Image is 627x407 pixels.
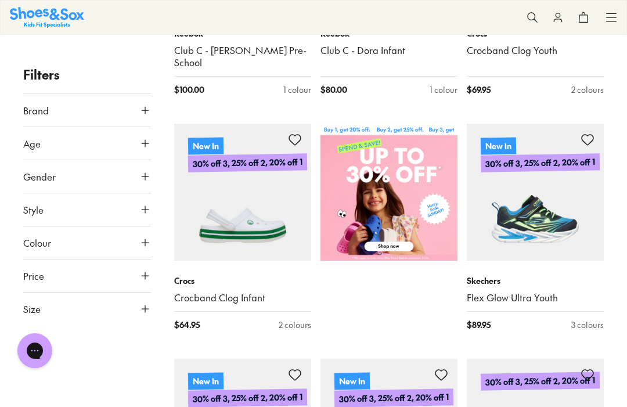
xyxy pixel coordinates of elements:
img: SNS_Logo_Responsive.svg [10,7,84,27]
span: Age [23,136,41,150]
button: Style [23,193,151,226]
a: Shoes & Sox [10,7,84,27]
button: Age [23,127,151,160]
p: 30% off 3, 25% off 2, 20% off 1 [481,154,600,173]
p: 30% off 3, 25% off 2, 20% off 1 [188,154,307,173]
span: $ 80.00 [320,84,347,96]
div: 1 colour [430,84,457,96]
p: Skechers [467,275,604,287]
span: Price [23,269,44,283]
p: New In [481,138,516,155]
button: Brand [23,94,151,127]
a: Club C - [PERSON_NAME] Pre-School [174,44,311,70]
p: Crocs [174,275,311,287]
a: Flex Glow Ultra Youth [467,291,604,304]
span: $ 100.00 [174,84,204,96]
span: $ 89.95 [467,319,491,331]
p: 30% off 3, 25% off 2, 20% off 1 [481,372,600,391]
a: New In30% off 3, 25% off 2, 20% off 1 [174,124,311,261]
p: New In [188,138,224,155]
p: New In [188,373,224,390]
div: 1 colour [283,84,311,96]
a: Club C - Dora Infant [320,44,457,57]
button: Price [23,260,151,292]
button: Colour [23,226,151,259]
p: New In [334,373,370,390]
button: Size [23,293,151,325]
span: Size [23,302,41,316]
div: 3 colours [571,319,604,331]
iframe: Gorgias live chat messenger [12,329,58,372]
span: Gender [23,170,56,183]
button: Gender [23,160,151,193]
a: New In30% off 3, 25% off 2, 20% off 1 [467,124,604,261]
p: Filters [23,65,151,84]
a: Crocband Clog Infant [174,291,311,304]
a: Crocband Clog Youth [467,44,604,57]
span: $ 64.95 [174,319,200,331]
span: Style [23,203,44,217]
div: 2 colours [279,319,311,331]
span: Brand [23,103,49,117]
span: Colour [23,236,51,250]
span: $ 69.95 [467,84,491,96]
div: 2 colours [571,84,604,96]
img: SNS_WEBASSETS_CategoryWidget_2560x2560_d4358fa4-32b4-4c90-932d-b6c75ae0f3ec.png [320,124,457,261]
